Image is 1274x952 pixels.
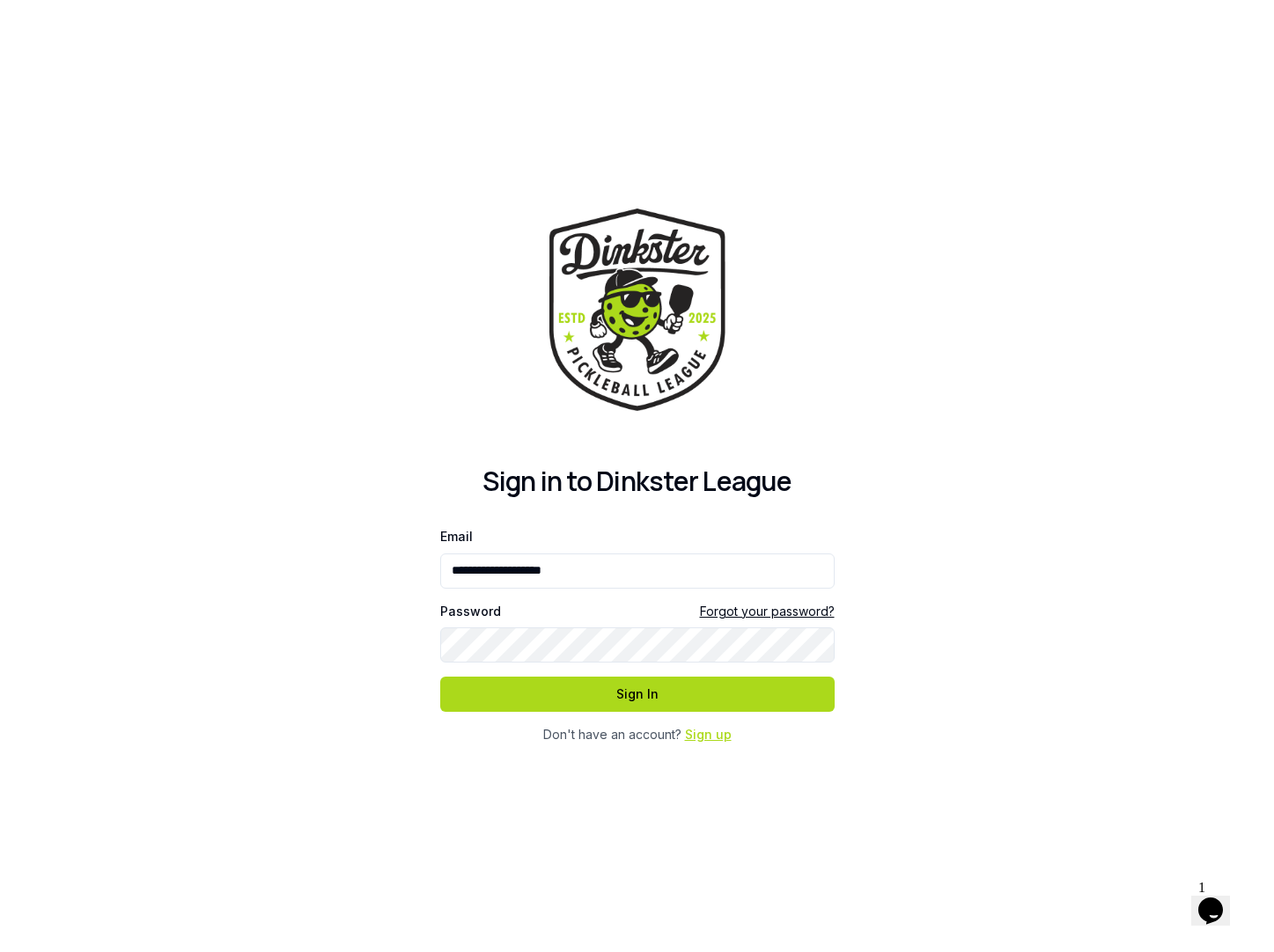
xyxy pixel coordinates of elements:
[700,603,835,620] a: Forgot your password?
[440,605,501,618] label: Password
[440,677,835,712] button: Sign In
[1191,873,1248,926] iframe: chat widget
[440,726,835,743] div: Don't have an account?
[685,727,732,742] a: Sign up
[440,465,835,497] h2: Sign in to Dinkster League
[440,529,473,544] label: Email
[549,209,725,410] img: Dinkster League Logo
